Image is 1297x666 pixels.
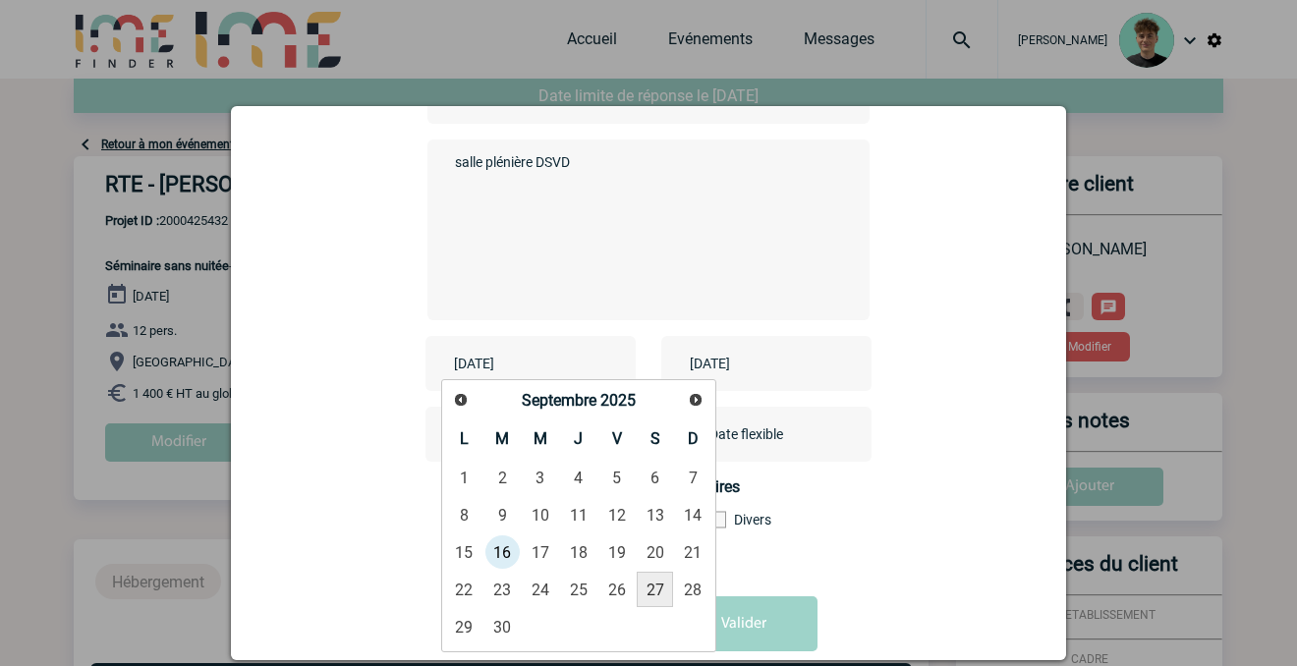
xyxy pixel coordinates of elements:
[650,429,660,448] span: Samedi
[598,572,635,607] a: 26
[484,609,521,644] a: 30
[534,429,547,448] span: Mercredi
[685,351,820,376] input: Date de fin
[446,497,482,532] a: 8
[598,460,635,495] a: 5
[675,534,711,570] a: 21
[484,534,521,570] a: 16
[675,497,711,532] a: 14
[637,572,673,607] a: 27
[495,429,509,448] span: Mardi
[446,609,482,644] a: 29
[522,391,596,410] span: Septembre
[484,460,521,495] a: 2
[560,497,596,532] a: 11
[598,497,635,532] a: 12
[688,392,704,408] span: Suivant
[560,460,596,495] a: 4
[560,534,596,570] a: 18
[446,572,482,607] a: 22
[688,429,699,448] span: Dimanche
[612,429,622,448] span: Vendredi
[637,497,673,532] a: 13
[449,351,585,376] input: Date de début
[523,534,559,570] a: 17
[453,392,469,408] span: Précédent
[675,460,711,495] a: 7
[446,460,482,495] a: 1
[709,512,817,527] label: Divers
[446,534,482,570] a: 15
[675,572,711,607] a: 28
[637,534,673,570] a: 20
[427,477,870,496] h4: Services complémentaires
[447,385,476,414] a: Précédent
[598,534,635,570] a: 19
[484,497,521,532] a: 9
[560,572,596,607] a: 25
[685,407,752,462] label: Date flexible
[523,497,559,532] a: 10
[600,391,636,410] span: 2025
[523,460,559,495] a: 3
[574,429,583,448] span: Jeudi
[682,385,710,414] a: Suivant
[637,460,673,495] a: 6
[670,596,818,651] button: Valider
[523,572,559,607] a: 24
[484,572,521,607] a: 23
[460,429,469,448] span: Lundi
